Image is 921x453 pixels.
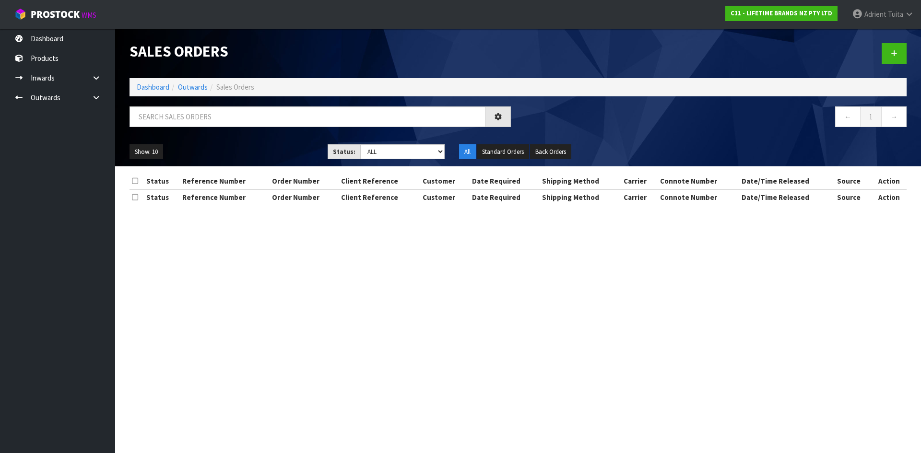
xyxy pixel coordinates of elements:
th: Order Number [270,189,339,205]
th: Status [144,189,180,205]
th: Status [144,174,180,189]
th: Client Reference [339,174,420,189]
th: Connote Number [658,189,739,205]
nav: Page navigation [525,106,907,130]
a: C11 - LIFETIME BRANDS NZ PTY LTD [725,6,838,21]
th: Customer [420,189,470,205]
th: Carrier [621,189,658,205]
strong: C11 - LIFETIME BRANDS NZ PTY LTD [731,9,832,17]
img: cube-alt.png [14,8,26,20]
th: Shipping Method [540,174,621,189]
small: WMS [82,11,96,20]
th: Reference Number [180,189,270,205]
strong: Status: [333,148,355,156]
th: Date Required [470,189,540,205]
th: Carrier [621,174,658,189]
th: Source [835,189,872,205]
span: Tuita [888,10,903,19]
th: Reference Number [180,174,270,189]
button: Standard Orders [477,144,529,160]
a: 1 [860,106,882,127]
a: Outwards [178,82,208,92]
th: Date Required [470,174,540,189]
a: Dashboard [137,82,169,92]
th: Connote Number [658,174,739,189]
h1: Sales Orders [130,43,511,59]
th: Action [872,174,907,189]
th: Source [835,174,872,189]
a: → [881,106,907,127]
th: Date/Time Released [739,189,835,205]
button: All [459,144,476,160]
input: Search sales orders [130,106,486,127]
th: Client Reference [339,189,420,205]
span: ProStock [31,8,80,21]
th: Shipping Method [540,189,621,205]
th: Action [872,189,907,205]
button: Back Orders [530,144,571,160]
span: Sales Orders [216,82,254,92]
th: Order Number [270,174,339,189]
th: Date/Time Released [739,174,835,189]
span: Adrient [864,10,886,19]
a: ← [835,106,861,127]
th: Customer [420,174,470,189]
button: Show: 10 [130,144,163,160]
